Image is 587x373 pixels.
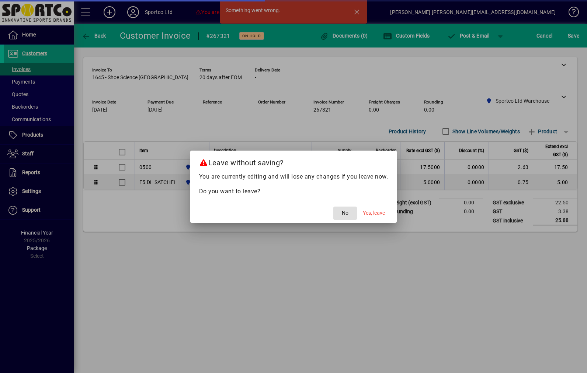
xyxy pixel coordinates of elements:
[360,207,388,220] button: Yes, leave
[333,207,357,220] button: No
[363,209,385,217] span: Yes, leave
[199,187,388,196] p: Do you want to leave?
[342,209,348,217] span: No
[190,151,397,172] h2: Leave without saving?
[199,172,388,181] p: You are currently editing and will lose any changes if you leave now.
